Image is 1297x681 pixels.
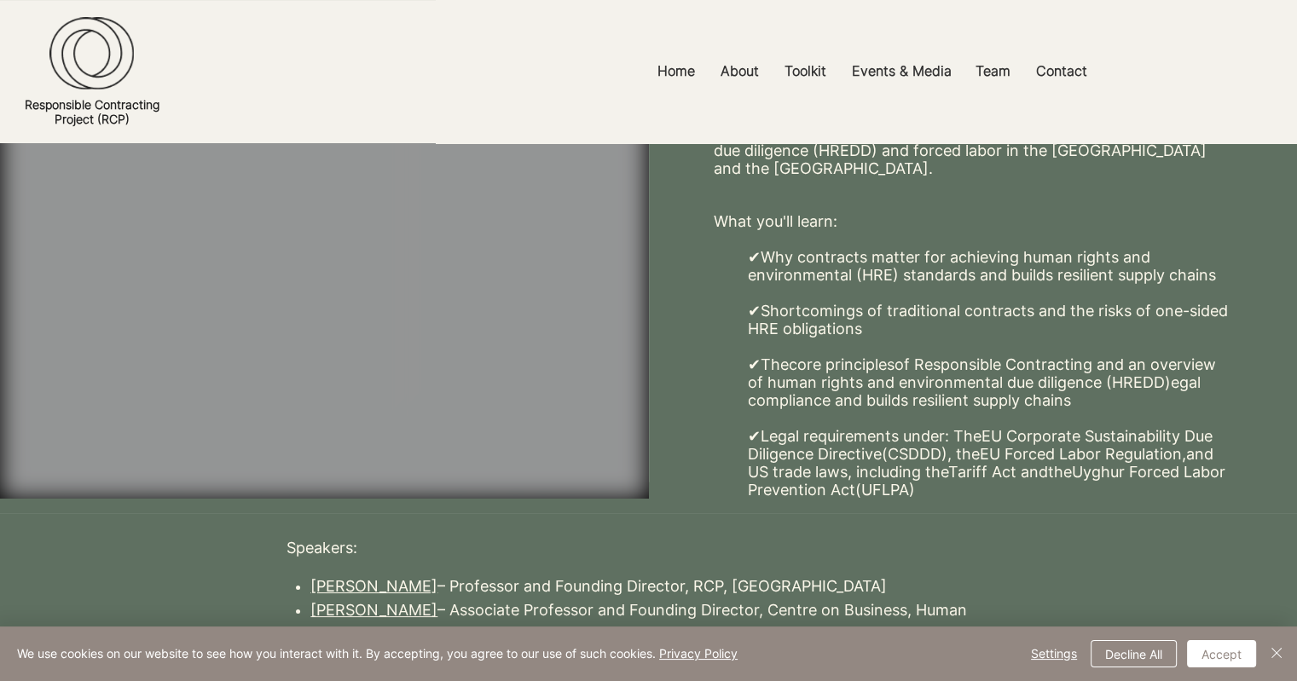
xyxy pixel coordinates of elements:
a: [PERSON_NAME] [310,577,437,595]
a: ✔ [748,302,761,320]
img: Close [1266,643,1287,663]
a: Home [645,52,708,90]
a: ✔ [748,355,761,373]
p: Why contracts matter for achieving human rights and environmental (HRE) standards and builds resi... [748,248,1232,302]
a: Tariff Act and [948,463,1048,481]
a: Team [963,52,1023,90]
button: Decline All [1091,640,1177,667]
a: Events & Media [839,52,963,90]
a: Toolkit [772,52,839,90]
a: Uyghur Forced Labor Prevention Act [748,463,1225,499]
span: We use cookies on our website to see how you interact with it. By accepting, you agree to our use... [17,646,738,661]
p: About [712,52,767,90]
p: – Associate Professor and Founding Director, Centre on Business, Human Rights and the Environment... [310,598,1010,646]
button: Accept [1187,640,1256,667]
p: Home [649,52,704,90]
a: ✔ [748,248,761,266]
a: Responsible ContractingProject (RCP) [25,97,159,126]
a: About [708,52,772,90]
a: Contact [1023,52,1100,90]
a: , [1182,445,1186,463]
p: Team [967,52,1019,90]
a: Privacy Policy [659,646,738,661]
p: Events & Media [843,52,960,90]
p: Toolkit [776,52,835,90]
p: What you'll learn: [714,212,1232,230]
span: Settings [1031,641,1077,667]
p: Legal requirements under: The (CSDDD), the and US trade laws, including the the (UFLPA) [748,427,1232,499]
p: – Professor and Founding Director, RCP, [GEOGRAPHIC_DATA] [310,574,1010,598]
nav: Site [448,52,1297,90]
p: Contact [1028,52,1096,90]
button: Close [1266,640,1287,667]
a: core principles [789,355,895,373]
p: Shortcomings of traditional contracts and the risks of one-sided HRE obligations The of Responsib... [748,302,1232,427]
a: EU Corporate Sustainability Due Diligence Directive [748,427,1213,463]
a: ✔ [748,427,761,445]
a: EU Forced Labor Regulation [980,445,1182,463]
a: Speakers: [287,539,357,557]
a: [PERSON_NAME] [310,601,437,619]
